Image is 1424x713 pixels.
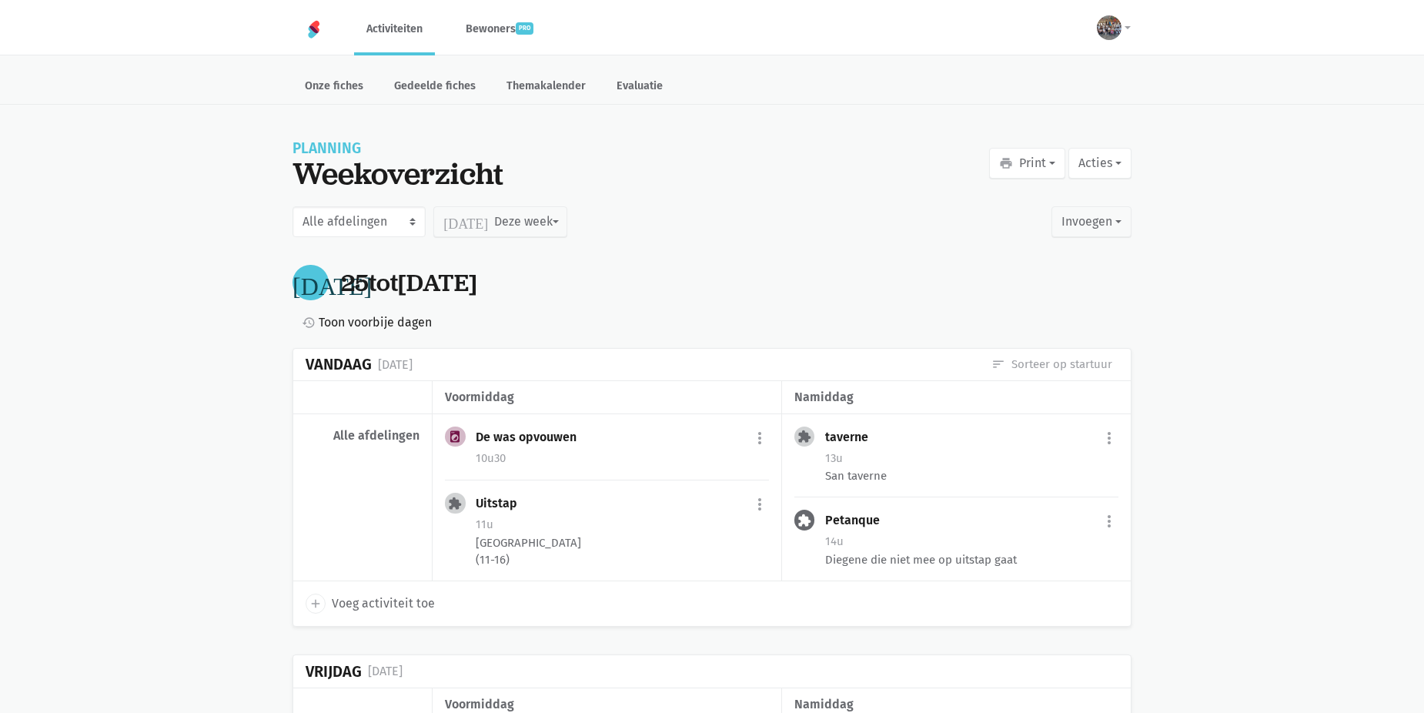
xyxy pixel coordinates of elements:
[354,3,435,55] a: Activiteiten
[302,316,316,330] i: history
[368,661,403,681] div: [DATE]
[306,594,435,614] a: add Voeg activiteit toe
[378,355,413,375] div: [DATE]
[991,356,1112,373] a: Sorteer op startuur
[999,156,1013,170] i: print
[292,142,503,156] div: Planning
[448,497,462,510] i: extension
[825,467,1118,484] div: San taverne
[476,534,768,568] div: [GEOGRAPHIC_DATA] (11-16)
[825,551,1118,568] div: Diegene die niet mee op uitstap gaat
[296,313,432,333] a: Toon voorbije dagen
[305,20,323,38] img: Home
[991,357,1005,371] i: sort
[453,3,546,55] a: Bewonerspro
[825,451,843,465] span: 13u
[306,663,362,681] div: Vrijdag
[319,313,432,333] span: Toon voorbije dagen
[443,215,488,229] i: [DATE]
[825,430,881,445] div: taverne
[825,534,844,548] span: 14u
[448,430,462,444] i: local_laundry_service
[1068,148,1132,179] button: Acties
[292,270,372,295] i: [DATE]
[309,597,323,611] i: add
[797,514,811,527] i: extension
[382,71,488,104] a: Gedeelde fiches
[341,266,369,299] span: 25
[989,148,1065,179] button: Print
[445,387,768,407] div: voormiddag
[794,387,1118,407] div: namiddag
[292,156,503,191] div: Weekoverzicht
[516,22,533,35] span: pro
[476,517,493,531] span: 11u
[306,428,420,444] div: Alle afdelingen
[494,71,598,104] a: Themakalender
[476,451,506,465] span: 10u30
[398,266,477,299] span: [DATE]
[797,430,811,444] i: extension
[825,513,892,528] div: Petanque
[341,269,477,297] div: tot
[476,430,589,445] div: De was opvouwen
[433,206,567,237] button: Deze week
[306,356,372,373] div: Vandaag
[292,71,376,104] a: Onze fiches
[476,496,530,511] div: Uitstap
[332,594,435,614] span: Voeg activiteit toe
[1051,206,1132,237] button: Invoegen
[604,71,675,104] a: Evaluatie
